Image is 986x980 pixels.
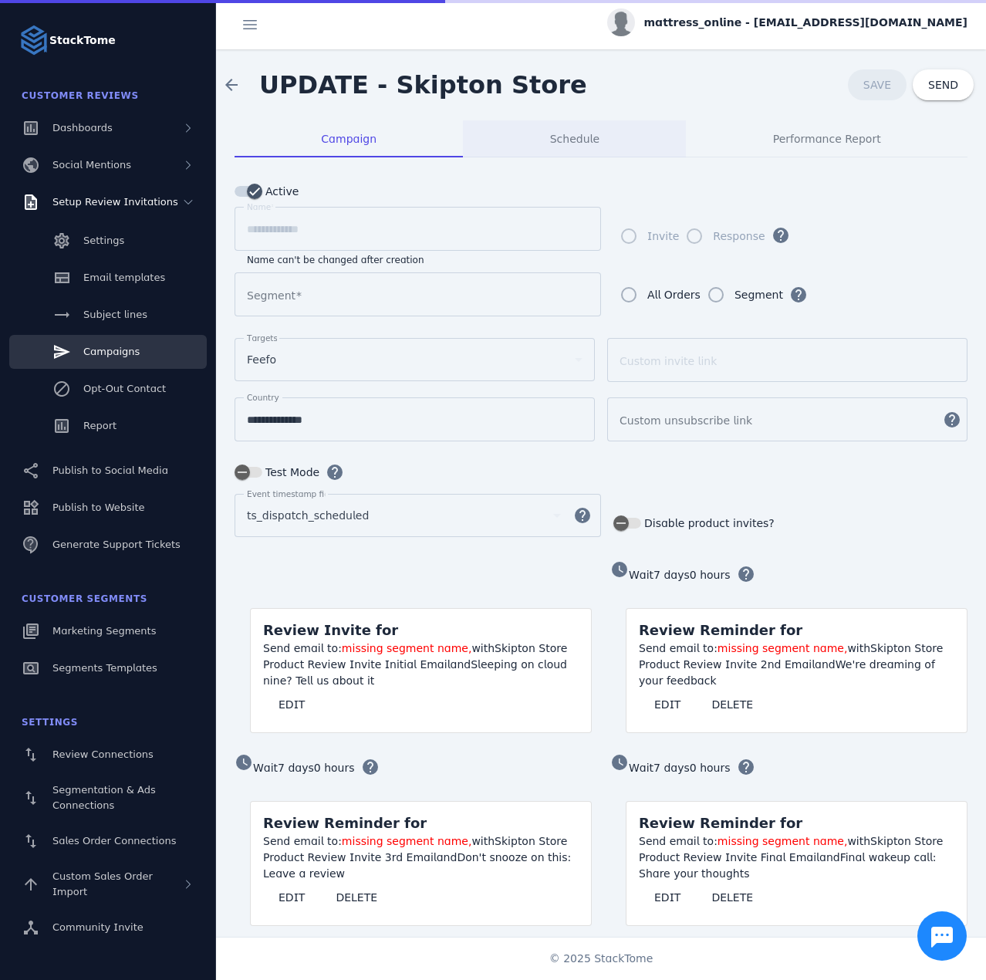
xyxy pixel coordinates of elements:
[9,775,207,821] a: Segmentation & Ads Connections
[815,658,836,671] span: and
[247,289,295,302] mat-label: Segment
[52,784,156,811] span: Segmentation & Ads Connections
[52,625,156,637] span: Marketing Segments
[9,614,207,648] a: Marketing Segments
[320,882,393,913] button: DELETE
[247,506,369,525] span: ts_dispatch_scheduled
[263,622,398,638] span: Review Invite for
[52,749,154,760] span: Review Connections
[263,689,320,720] button: EDIT
[235,753,253,772] mat-icon: watch_later
[718,835,848,847] span: missing segment name,
[610,560,629,579] mat-icon: watch_later
[9,224,207,258] a: Settings
[550,133,599,144] span: Schedule
[690,762,731,774] span: 0 hours
[644,227,679,245] label: Invite
[9,824,207,858] a: Sales Order Connections
[247,411,582,429] input: Country
[342,835,472,847] span: missing segment name,
[278,762,314,774] span: 7 days
[336,892,377,903] span: DELETE
[9,454,207,488] a: Publish to Social Media
[22,717,78,728] span: Settings
[639,689,696,720] button: EDIT
[847,835,870,847] span: with
[259,70,587,100] span: UPDATE - Skipton Store
[321,133,377,144] span: Campaign
[9,651,207,685] a: Segments Templates
[928,79,958,90] span: SEND
[607,8,967,36] button: mattress_online - [EMAIL_ADDRESS][DOMAIN_NAME]
[653,569,690,581] span: 7 days
[731,286,783,304] label: Segment
[564,506,601,525] mat-icon: help
[773,133,881,144] span: Performance Report
[620,414,752,427] mat-label: Custom unsubscribe link
[263,640,579,689] div: Skipton Store Product Review Invite Initial Email Sleeping on cloud nine? Tell us about it
[629,569,653,581] span: Wait
[279,892,305,903] span: EDIT
[262,182,299,201] label: Active
[247,286,589,304] input: Segment
[83,346,140,357] span: Campaigns
[22,90,139,101] span: Customer Reviews
[9,409,207,443] a: Report
[19,25,49,56] img: Logo image
[9,372,207,406] a: Opt-Out Contact
[52,465,168,476] span: Publish to Social Media
[342,642,472,654] span: missing segment name,
[641,514,775,532] label: Disable product invites?
[247,333,278,343] mat-label: Targets
[52,502,144,513] span: Publish to Website
[711,892,753,903] span: DELETE
[607,8,635,36] img: profile.jpg
[83,383,166,394] span: Opt-Out Contact
[639,622,802,638] span: Review Reminder for
[471,835,495,847] span: with
[83,272,165,283] span: Email templates
[247,489,336,498] mat-label: Event timestamp field
[52,921,144,933] span: Community Invite
[83,235,124,246] span: Settings
[639,640,954,689] div: Skipton Store Product Review Invite 2nd Email We're dreaming of your feedback
[9,528,207,562] a: Generate Support Tickets
[52,662,157,674] span: Segments Templates
[9,491,207,525] a: Publish to Website
[819,851,840,863] span: and
[49,32,116,49] strong: StackTome
[263,815,427,831] span: Review Reminder for
[314,762,355,774] span: 0 hours
[847,642,870,654] span: with
[549,951,653,967] span: © 2025 StackTome
[52,539,181,550] span: Generate Support Tickets
[263,833,579,882] div: Skipton Store Product Review Invite 3rd Email Don't snooze on this: Leave a review
[690,569,731,581] span: 0 hours
[913,69,974,100] button: SEND
[437,851,458,863] span: and
[710,227,765,245] label: Response
[639,833,954,882] div: Skipton Store Product Review Invite Final Email Final wakeup call: Share your thoughts
[247,350,276,369] span: Feefo
[644,15,967,31] span: mattress_online - [EMAIL_ADDRESS][DOMAIN_NAME]
[247,251,424,266] mat-hint: Name can't be changed after creation
[262,463,319,482] label: Test Mode
[639,815,802,831] span: Review Reminder for
[647,286,701,304] div: All Orders
[451,658,471,671] span: and
[52,159,131,171] span: Social Mentions
[653,762,690,774] span: 7 days
[9,911,207,945] a: Community Invite
[247,393,279,402] mat-label: Country
[629,762,653,774] span: Wait
[718,642,848,654] span: missing segment name,
[247,202,271,211] mat-label: Name
[639,835,718,847] span: Send email to:
[9,335,207,369] a: Campaigns
[620,355,717,367] mat-label: Custom invite link
[52,196,178,208] span: Setup Review Invitations
[52,835,176,847] span: Sales Order Connections
[654,699,680,710] span: EDIT
[253,762,278,774] span: Wait
[610,753,629,772] mat-icon: watch_later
